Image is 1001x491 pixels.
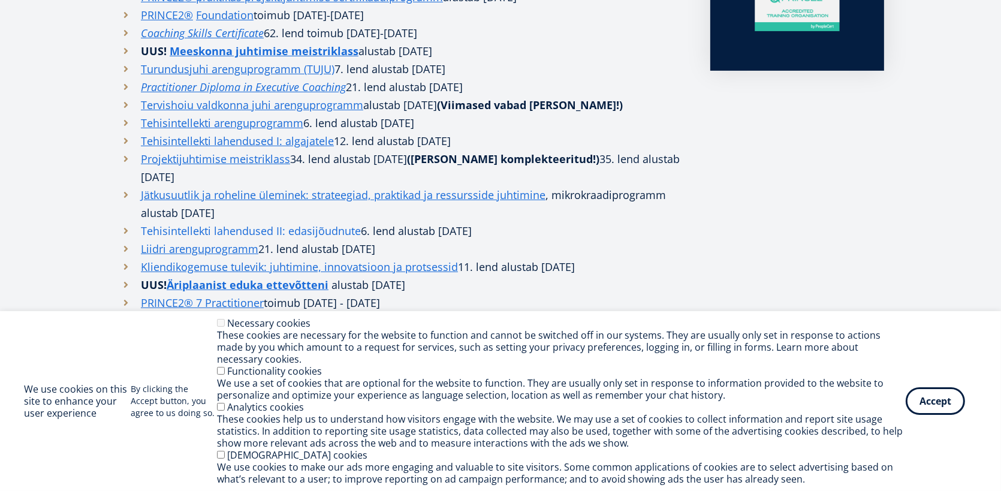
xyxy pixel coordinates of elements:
[141,258,458,276] a: Kliendikogemuse tulevik: juhtimine, innovatsioon ja protsessid
[117,222,686,240] li: 6. lend alustab [DATE]
[906,387,965,415] button: Accept
[141,60,334,78] a: Turundusjuhi arenguprogramm (TUJU)
[184,6,193,24] a: ®
[117,60,686,78] li: 7. lend alustab [DATE]
[227,400,304,414] label: Analytics cookies
[117,6,686,24] li: toimub [DATE]-[DATE]
[117,42,686,60] li: alustab [DATE]
[227,317,310,330] label: Necessary cookies
[24,383,131,419] h2: We use cookies on this site to enhance your user experience
[141,80,346,94] em: Practitioner Diploma in Executive Coaching
[117,294,686,312] li: toimub [DATE] - [DATE]
[217,461,906,485] div: We use cookies to make our ads more engaging and valuable to site visitors. Some common applicati...
[117,78,686,96] li: . lend alustab [DATE]
[217,413,906,449] div: These cookies help us to understand how visitors engage with the website. We may use a set of coo...
[117,186,686,222] li: , mikrokraadiprogramm alustab [DATE]
[141,222,361,240] a: Tehisintellekti lahendused II: edasijõudnute
[117,258,686,276] li: 11. lend alustab [DATE]
[346,80,358,94] i: 21
[117,276,686,294] li: alustab [DATE]
[141,132,334,150] a: Tehisintellekti lahendused I: algajatele
[141,186,545,204] a: Jätkusuutlik ja roheline üleminek: strateegiad, praktikad ja ressursside juhtimine
[141,6,184,24] a: PRINCE2
[117,132,686,150] li: 12. lend alustab [DATE]
[117,240,686,258] li: 21. lend alustab [DATE]
[117,150,686,186] li: 34. lend alustab [DATE] 35. lend alustab [DATE]
[170,42,358,60] a: Meeskonna juhtimise meistriklass
[117,24,686,42] li: 62. lend toimub [DATE]-[DATE]
[141,26,264,40] em: Coaching Skills Certificate
[227,365,322,378] label: Functionality cookies
[141,114,303,132] a: Tehisintellekti arenguprogramm
[141,24,264,42] a: Coaching Skills Certificate
[131,383,217,419] p: By clicking the Accept button, you agree to us doing so.
[117,96,686,114] li: alustab [DATE]
[217,329,906,365] div: These cookies are necessary for the website to function and cannot be switched off in our systems...
[141,294,264,312] a: PRINCE2® 7 Practitioner
[141,78,346,96] a: Practitioner Diploma in Executive Coaching
[141,44,167,58] strong: UUS!
[141,96,363,114] a: Tervishoiu valdkonna juhi arenguprogramm
[170,44,358,58] strong: Meeskonna juhtimise meistriklass
[117,114,686,132] li: 6. lend alustab [DATE]
[227,448,367,462] label: [DEMOGRAPHIC_DATA] cookies
[167,276,328,294] a: Äriplaanist eduka ettevõtteni
[141,150,290,168] a: Projektijuhtimise meistriklass
[407,152,599,166] strong: ([PERSON_NAME] komplekteeritud!)
[217,377,906,401] div: We use a set of cookies that are optional for the website to function. They are usually only set ...
[141,240,258,258] a: Liidri arenguprogramm
[437,98,623,112] strong: (Viimased vabad [PERSON_NAME]!)
[141,278,331,292] strong: UUS!
[196,6,254,24] a: Foundation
